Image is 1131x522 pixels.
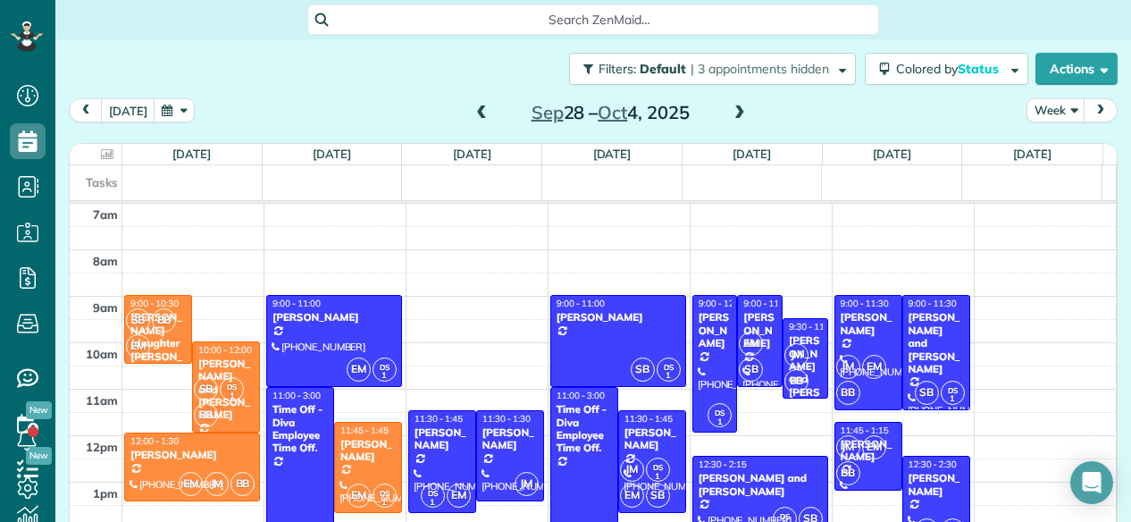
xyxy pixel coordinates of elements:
a: [DATE] [873,147,911,161]
small: 1 [942,391,964,408]
span: 12:30 - 2:15 [699,459,747,470]
span: JM [836,355,860,379]
span: 11:30 - 1:45 [415,413,463,425]
div: [PERSON_NAME] [272,311,397,324]
span: Tasks [86,175,118,189]
span: JM [836,435,860,459]
div: Time Off - Diva Employee Time Off. [272,403,329,455]
span: 11:45 - 1:45 [340,425,389,436]
small: 1 [708,414,731,431]
div: [PERSON_NAME] [698,311,733,349]
button: prev [69,98,103,122]
span: | 3 appointments hidden [691,61,829,77]
div: [PERSON_NAME] [130,449,255,461]
button: Actions [1035,53,1118,85]
span: JM [784,343,808,367]
span: 12:30 - 2:30 [909,459,957,470]
span: DS [653,462,663,472]
span: Default [640,61,687,77]
span: 9:00 - 11:30 [909,298,957,309]
div: [PERSON_NAME] [482,426,539,452]
span: EM [862,435,886,459]
a: Filters: Default | 3 appointments hidden [560,53,856,85]
small: 1 [658,367,680,384]
span: BB [194,403,218,427]
span: JM [620,458,644,482]
a: [DATE] [453,147,491,161]
small: 1 [647,468,669,485]
span: 7am [93,207,118,222]
div: [PERSON_NAME] [742,311,777,349]
span: Status [958,61,1001,77]
span: BB [152,308,176,333]
span: Filters: [599,61,636,77]
span: BB [784,369,808,393]
span: SB [631,358,655,382]
a: [DATE] [1013,147,1051,161]
small: 1 [221,388,243,405]
span: DS [715,408,725,417]
span: EM [179,472,203,496]
span: JM [515,472,539,496]
span: BB [230,472,255,496]
button: Filters: Default | 3 appointments hidden [569,53,856,85]
span: SB [646,484,670,508]
span: DS [664,362,674,372]
button: Colored byStatus [865,53,1028,85]
h2: 28 – 4, 2025 [498,103,722,122]
span: 9:00 - 10:30 [130,298,179,309]
span: EM [862,355,886,379]
span: EM [347,484,371,508]
span: Oct [598,101,627,123]
span: New [26,401,52,419]
span: SB [915,381,939,405]
span: 1pm [93,486,118,501]
span: 10:00 - 12:00 [198,344,252,356]
span: 9:30 - 11:15 [789,321,837,333]
button: Week [1026,98,1085,122]
span: 11:45 - 1:15 [841,425,889,436]
a: [DATE] [593,147,632,161]
span: DS [227,382,237,391]
a: [DATE] [313,147,351,161]
span: 8am [93,254,118,268]
div: [PERSON_NAME] [556,311,681,324]
span: 9:00 - 11:00 [272,298,321,309]
div: [PERSON_NAME] [339,438,397,464]
span: 10am [86,347,118,361]
span: 11:00 - 3:00 [272,390,321,401]
span: SB [126,308,150,333]
span: 9:00 - 11:00 [557,298,605,309]
span: 9:00 - 11:00 [743,298,792,309]
span: 11:00 - 3:00 [557,390,605,401]
span: Sep [532,101,564,123]
div: [PERSON_NAME] [840,311,897,337]
span: 9am [93,300,118,315]
div: [PERSON_NAME] [908,472,965,498]
span: 11:30 - 1:30 [482,413,531,425]
span: BB [836,381,860,405]
span: DS [380,362,390,372]
span: DS [380,488,390,498]
div: Open Intercom Messenger [1070,461,1113,504]
div: [PERSON_NAME] and [PERSON_NAME] [788,334,823,425]
div: [PERSON_NAME] and [PERSON_NAME] [698,472,823,498]
small: 1 [422,494,444,511]
span: SB [194,377,218,401]
button: next [1084,98,1118,122]
span: BB [836,461,860,485]
button: [DATE] [101,98,155,122]
span: EM [739,332,763,356]
span: 12pm [86,440,118,454]
span: EM [620,484,644,508]
div: [PERSON_NAME] [624,426,681,452]
span: JM [205,472,229,496]
div: Time Off - Diva Employee Time Off. [556,403,613,455]
div: [PERSON_NAME] and [PERSON_NAME] [197,358,255,422]
a: [DATE] [733,147,771,161]
span: 9:00 - 12:00 [699,298,747,309]
div: [PERSON_NAME] and [PERSON_NAME] [908,311,965,375]
span: 12:00 - 1:30 [130,435,179,447]
span: SB [739,358,763,382]
span: EM [347,358,371,382]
